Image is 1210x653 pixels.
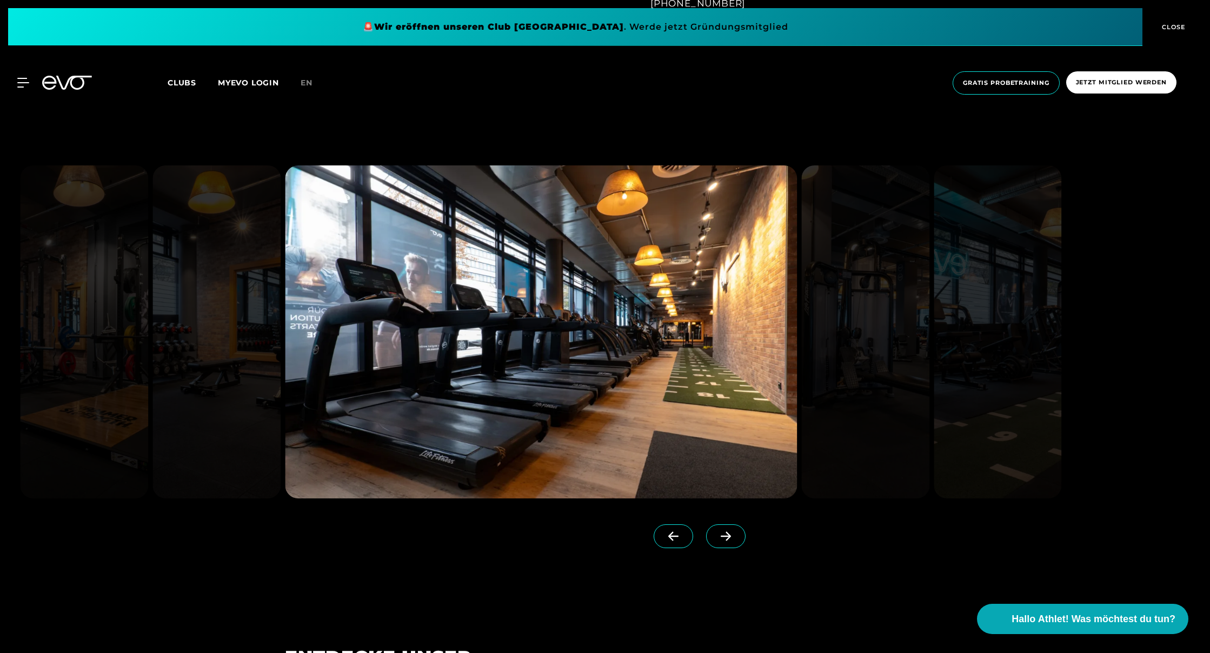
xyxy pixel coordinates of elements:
img: evofitness [934,165,1062,498]
a: en [301,77,325,89]
img: evofitness [20,165,148,498]
a: Jetzt Mitglied werden [1063,71,1180,95]
img: evofitness [152,165,281,498]
img: evofitness [285,165,797,498]
span: en [301,78,313,88]
a: MYEVO LOGIN [218,78,279,88]
button: Hallo Athlet! Was möchtest du tun? [977,604,1188,634]
span: Gratis Probetraining [963,78,1049,88]
img: evofitness [801,165,929,498]
a: Clubs [168,77,218,88]
span: Hallo Athlet! Was möchtest du tun? [1012,612,1175,627]
a: Gratis Probetraining [949,71,1063,95]
span: CLOSE [1159,22,1186,32]
span: Clubs [168,78,196,88]
button: CLOSE [1142,8,1202,46]
span: Jetzt Mitglied werden [1076,78,1167,87]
